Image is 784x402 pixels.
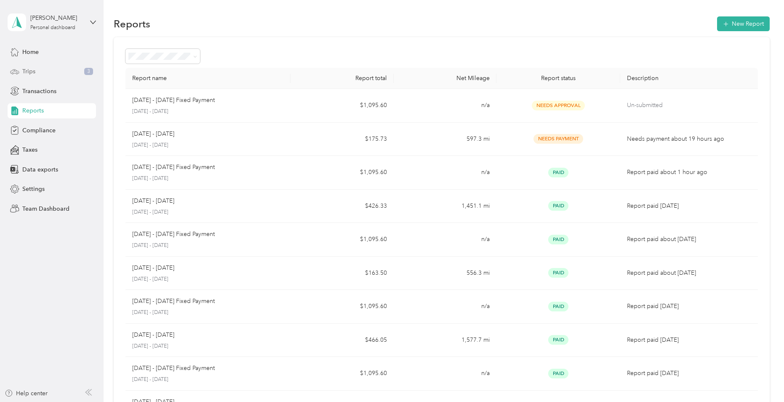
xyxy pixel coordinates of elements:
td: $466.05 [291,324,394,357]
h1: Reports [114,19,150,28]
span: Data exports [22,165,58,174]
p: [DATE] - [DATE] Fixed Payment [132,297,215,306]
div: Report status [503,75,613,82]
span: Paid [548,335,568,345]
button: Help center [5,389,48,398]
td: $175.73 [291,123,394,156]
span: Paid [548,369,568,378]
span: Taxes [22,145,37,154]
p: Report paid [DATE] [627,201,751,211]
p: [DATE] - [DATE] [132,376,284,383]
p: Report paid [DATE] [627,302,751,311]
td: $163.50 [291,257,394,290]
p: [DATE] - [DATE] [132,242,284,249]
td: $1,095.60 [291,156,394,190]
p: Un-submitted [627,101,751,110]
p: [DATE] - [DATE] Fixed Payment [132,230,215,239]
p: Report paid [DATE] [627,369,751,378]
td: n/a [394,223,497,257]
p: [DATE] - [DATE] Fixed Payment [132,364,215,373]
td: 1,451.1 mi [394,190,497,223]
span: Team Dashboard [22,204,69,213]
span: Paid [548,235,568,244]
td: $1,095.60 [291,290,394,324]
span: Needs Approval [532,101,585,110]
span: Needs Payment [533,134,583,144]
p: [DATE] - [DATE] Fixed Payment [132,96,215,105]
td: $1,095.60 [291,223,394,257]
span: Paid [548,268,568,278]
td: 556.3 mi [394,257,497,290]
p: Report paid about 1 hour ago [627,168,751,177]
span: Reports [22,106,44,115]
p: [DATE] - [DATE] [132,196,174,206]
th: Description [620,68,757,89]
td: 1,577.7 mi [394,324,497,357]
span: Trips [22,67,35,76]
p: [DATE] - [DATE] [132,309,284,316]
td: 597.3 mi [394,123,497,156]
p: [DATE] - [DATE] [132,209,284,216]
p: Report paid [DATE] [627,335,751,345]
p: [DATE] - [DATE] [132,129,174,139]
p: Report paid about [DATE] [627,235,751,244]
p: [DATE] - [DATE] [132,276,284,283]
div: Personal dashboard [30,25,75,30]
td: $1,095.60 [291,89,394,123]
td: $1,095.60 [291,357,394,391]
iframe: Everlance-gr Chat Button Frame [737,355,784,402]
td: n/a [394,89,497,123]
p: [DATE] - [DATE] [132,108,284,115]
div: [PERSON_NAME] [30,13,83,22]
span: 3 [84,68,93,75]
p: Report paid about [DATE] [627,268,751,278]
p: [DATE] - [DATE] Fixed Payment [132,163,215,172]
span: Paid [548,168,568,177]
span: Transactions [22,87,56,96]
td: n/a [394,156,497,190]
span: Home [22,48,39,56]
p: [DATE] - [DATE] [132,175,284,182]
th: Net Mileage [394,68,497,89]
p: Needs payment about 19 hours ago [627,134,751,144]
span: Paid [548,302,568,311]
td: n/a [394,290,497,324]
p: [DATE] - [DATE] [132,263,174,273]
th: Report total [291,68,394,89]
span: Settings [22,185,45,193]
span: Compliance [22,126,56,135]
p: [DATE] - [DATE] [132,142,284,149]
span: Paid [548,201,568,211]
td: n/a [394,357,497,391]
td: $426.33 [291,190,394,223]
button: New Report [717,16,770,31]
p: [DATE] - [DATE] [132,330,174,340]
p: [DATE] - [DATE] [132,343,284,350]
th: Report name [125,68,291,89]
